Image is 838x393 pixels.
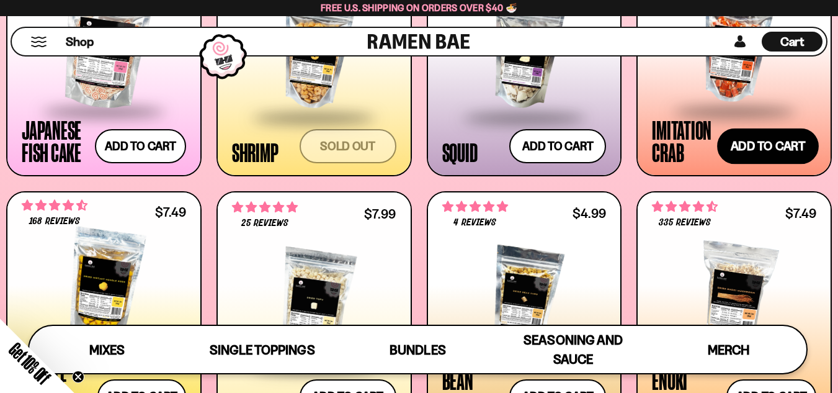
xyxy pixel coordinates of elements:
[89,342,125,358] span: Mixes
[659,218,711,228] span: 335 reviews
[29,217,79,227] span: 168 reviews
[6,339,54,387] span: Get 10% Off
[29,326,185,373] a: Mixes
[442,141,478,163] div: Squid
[66,32,94,52] a: Shop
[496,326,651,373] a: Seasoning and Sauce
[509,129,606,163] button: Add to cart
[785,207,816,219] div: $7.49
[651,326,806,373] a: Merch
[390,342,445,358] span: Bundles
[155,206,186,218] div: $7.49
[232,141,279,163] div: Shrimp
[717,128,819,164] button: Add to cart
[95,129,186,163] button: Add to cart
[780,34,805,49] span: Cart
[22,197,87,214] span: 4.73 stars
[22,119,89,163] div: Japanese Fish Cake
[30,37,47,47] button: Mobile Menu Trigger
[210,342,314,358] span: Single Toppings
[652,119,713,163] div: Imitation Crab
[66,34,94,50] span: Shop
[364,208,396,220] div: $7.99
[72,371,84,383] button: Close teaser
[232,199,298,215] span: 4.80 stars
[524,332,622,367] span: Seasoning and Sauce
[573,207,606,219] div: $4.99
[442,199,508,215] span: 5.00 stars
[185,326,341,373] a: Single Toppings
[762,28,822,55] a: Cart
[652,199,718,215] span: 4.53 stars
[708,342,749,358] span: Merch
[241,219,288,228] span: 25 reviews
[453,218,496,228] span: 4 reviews
[321,2,517,14] span: Free U.S. Shipping on Orders over $40 🍜
[340,326,496,373] a: Bundles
